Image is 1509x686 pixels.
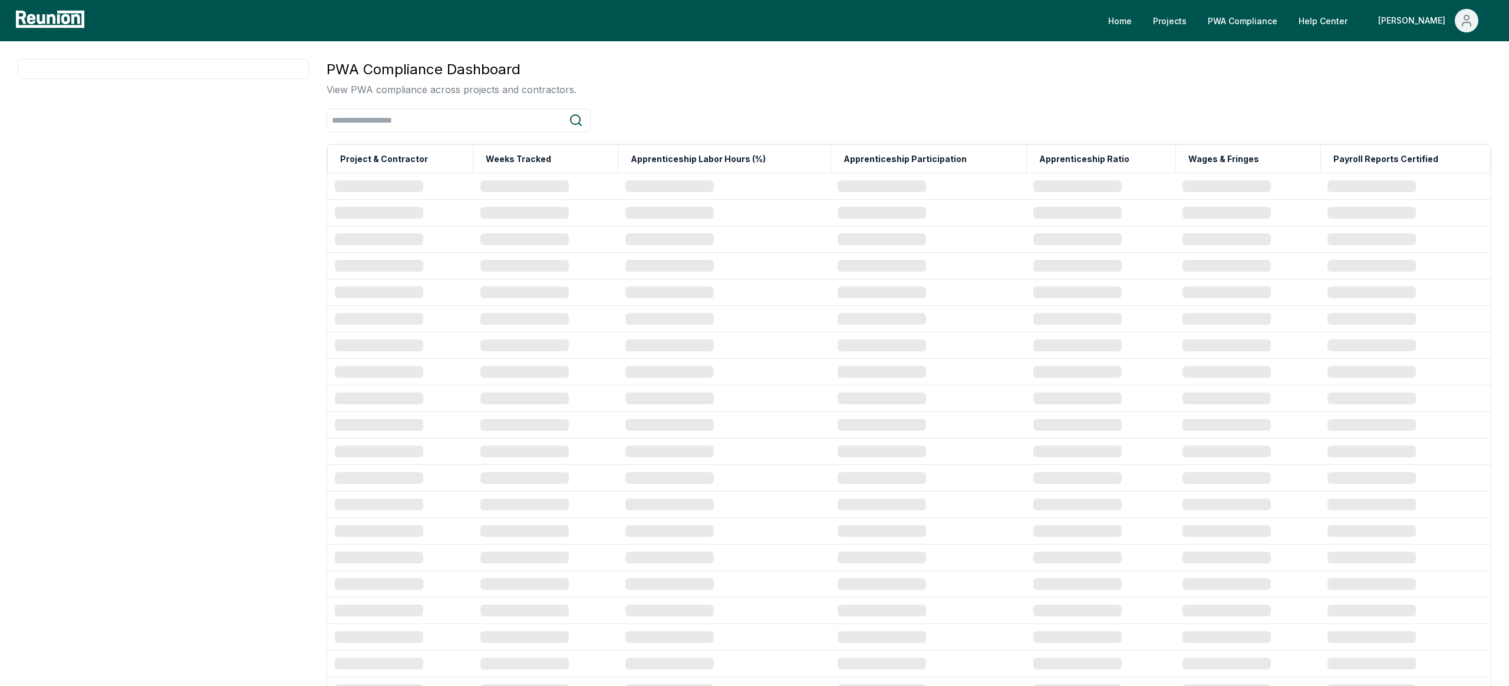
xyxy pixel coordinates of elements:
button: Payroll Reports Certified [1331,147,1441,171]
a: Projects [1144,9,1196,32]
button: Weeks Tracked [483,147,553,171]
button: Wages & Fringes [1186,147,1261,171]
a: Help Center [1289,9,1357,32]
nav: Main [1099,9,1497,32]
div: [PERSON_NAME] [1378,9,1450,32]
a: PWA Compliance [1198,9,1287,32]
p: View PWA compliance across projects and contractors. [327,83,576,97]
h3: PWA Compliance Dashboard [327,59,576,80]
button: Apprenticeship Participation [841,147,969,171]
button: Project & Contractor [338,147,430,171]
button: Apprenticeship Ratio [1037,147,1132,171]
button: [PERSON_NAME] [1369,9,1488,32]
a: Home [1099,9,1141,32]
button: Apprenticeship Labor Hours (%) [628,147,768,171]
